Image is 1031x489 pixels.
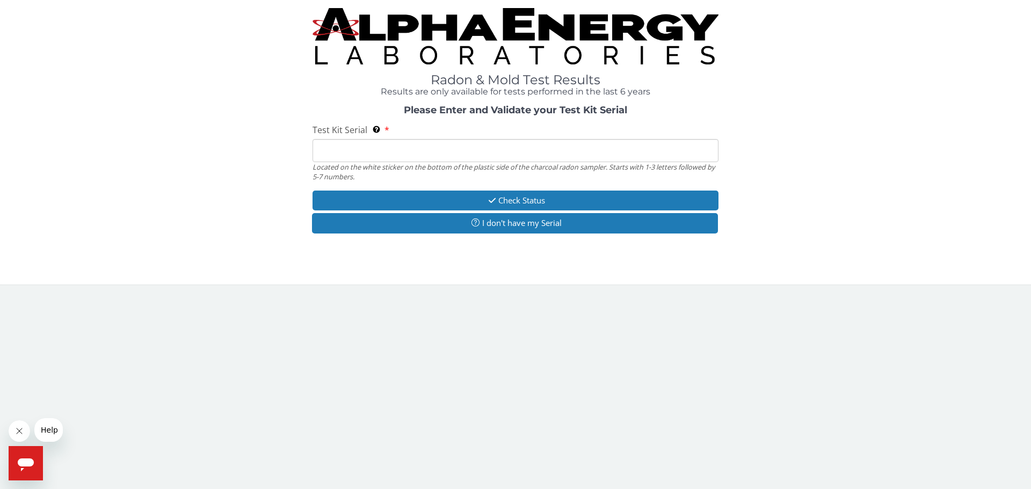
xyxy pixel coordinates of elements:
span: Test Kit Serial [313,124,367,136]
button: Check Status [313,191,718,210]
h1: Radon & Mold Test Results [313,73,718,87]
iframe: Button to launch messaging window [9,446,43,480]
strong: Please Enter and Validate your Test Kit Serial [404,104,627,116]
img: TightCrop.jpg [313,8,718,64]
iframe: Close message [9,420,30,442]
h4: Results are only available for tests performed in the last 6 years [313,87,718,97]
button: I don't have my Serial [312,213,718,233]
div: Located on the white sticker on the bottom of the plastic side of the charcoal radon sampler. Sta... [313,162,718,182]
iframe: Message from company [34,418,63,442]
